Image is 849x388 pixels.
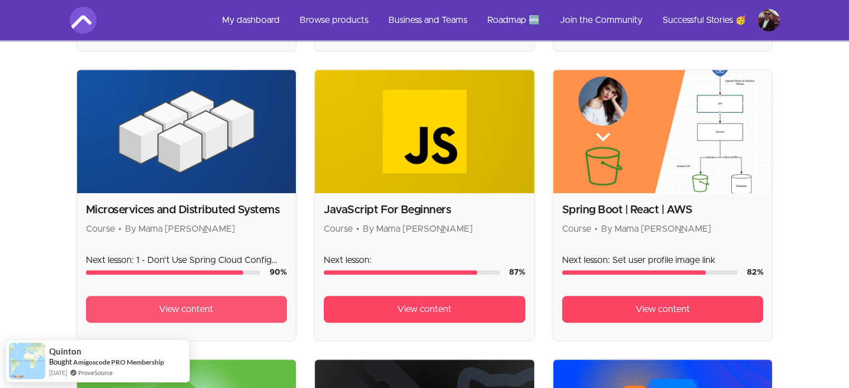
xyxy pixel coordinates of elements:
a: Browse products [291,7,377,33]
span: View content [397,303,452,316]
span: By Mama [PERSON_NAME] [363,224,473,233]
span: By Mama [PERSON_NAME] [601,224,711,233]
span: 82 % [746,269,763,276]
a: Amigoscode PRO Membership [73,358,164,366]
div: Course progress [324,270,500,275]
span: View content [636,303,690,316]
img: Amigoscode logo [70,7,97,33]
img: Product image for Spring Boot | React | AWS [553,70,773,193]
a: View content [86,296,287,323]
span: • [594,224,598,233]
div: Course progress [562,270,738,275]
a: View content [562,296,764,323]
span: Quinton [49,347,81,356]
h2: JavaScript For Beginners [324,202,525,218]
span: By Mama [PERSON_NAME] [125,224,235,233]
a: ProveSource [78,368,113,377]
p: Next lesson: 1 - Don't Use Spring Cloud Config Server [86,253,287,267]
span: • [356,224,359,233]
span: [DATE] [49,368,67,377]
a: Roadmap 🆕 [478,7,549,33]
span: Bought [49,357,72,366]
img: Product image for JavaScript For Beginners [315,70,534,193]
a: My dashboard [213,7,289,33]
h2: Spring Boot | React | AWS [562,202,764,218]
h2: Microservices and Distributed Systems [86,202,287,218]
span: 90 % [270,269,287,276]
p: Next lesson: Set user profile image link [562,253,764,267]
span: 87 % [509,269,525,276]
div: Course progress [86,270,261,275]
span: Course [324,224,353,233]
p: Next lesson: [324,253,525,267]
a: Join the Community [551,7,651,33]
a: Successful Stories 🥳 [654,7,755,33]
span: View content [159,303,213,316]
a: View content [324,296,525,323]
span: Course [86,224,115,233]
span: Course [562,224,591,233]
a: Business and Teams [380,7,476,33]
span: • [118,224,122,233]
img: Product image for Microservices and Distributed Systems [77,70,296,193]
img: Profile image for Vlad [757,9,780,31]
nav: Main [213,7,780,33]
img: provesource social proof notification image [9,343,45,379]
